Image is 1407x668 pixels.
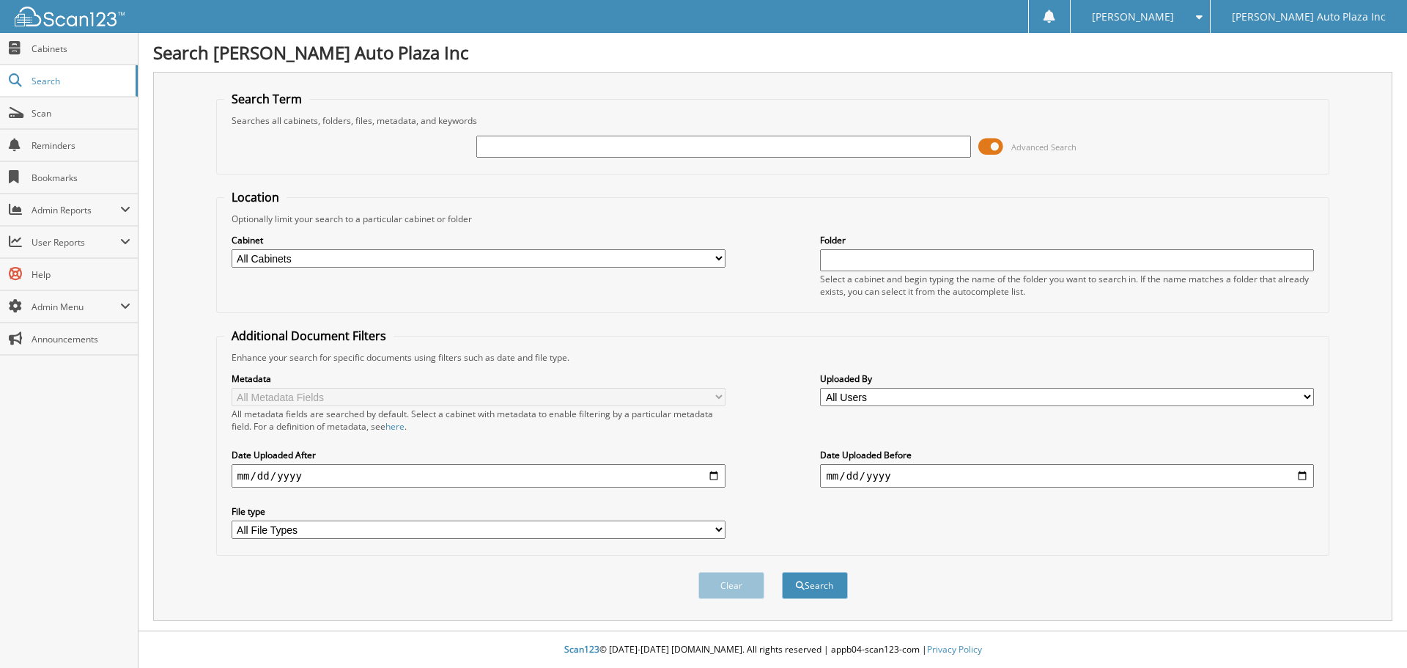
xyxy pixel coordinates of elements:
[232,372,725,385] label: Metadata
[232,464,725,488] input: start
[32,75,128,87] span: Search
[139,632,1407,668] div: © [DATE]-[DATE] [DOMAIN_NAME]. All rights reserved | appb04-scan123-com |
[820,372,1314,385] label: Uploaded By
[153,40,1392,65] h1: Search [PERSON_NAME] Auto Plaza Inc
[32,43,130,55] span: Cabinets
[32,301,120,313] span: Admin Menu
[782,572,848,599] button: Search
[224,351,1322,364] div: Enhance your search for specific documents using filters such as date and file type.
[1092,12,1174,21] span: [PERSON_NAME]
[820,234,1314,246] label: Folder
[232,234,725,246] label: Cabinet
[232,505,725,518] label: File type
[32,204,120,216] span: Admin Reports
[32,333,130,345] span: Announcements
[224,213,1322,225] div: Optionally limit your search to a particular cabinet or folder
[820,273,1314,298] div: Select a cabinet and begin typing the name of the folder you want to search in. If the name match...
[232,408,725,433] div: All metadata fields are searched by default. Select a cabinet with metadata to enable filtering b...
[927,643,982,656] a: Privacy Policy
[32,236,120,249] span: User Reports
[820,464,1314,488] input: end
[224,189,287,205] legend: Location
[32,268,130,281] span: Help
[15,7,125,26] img: scan123-logo-white.svg
[820,449,1314,461] label: Date Uploaded Before
[32,172,130,184] span: Bookmarks
[232,449,725,461] label: Date Uploaded After
[32,107,130,120] span: Scan
[698,572,764,599] button: Clear
[1232,12,1386,21] span: [PERSON_NAME] Auto Plaza Inc
[564,643,599,656] span: Scan123
[32,139,130,152] span: Reminders
[224,91,309,107] legend: Search Term
[224,328,394,344] legend: Additional Document Filters
[1011,142,1077,153] span: Advanced Search
[224,114,1322,127] div: Searches all cabinets, folders, files, metadata, and keywords
[385,420,405,433] a: here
